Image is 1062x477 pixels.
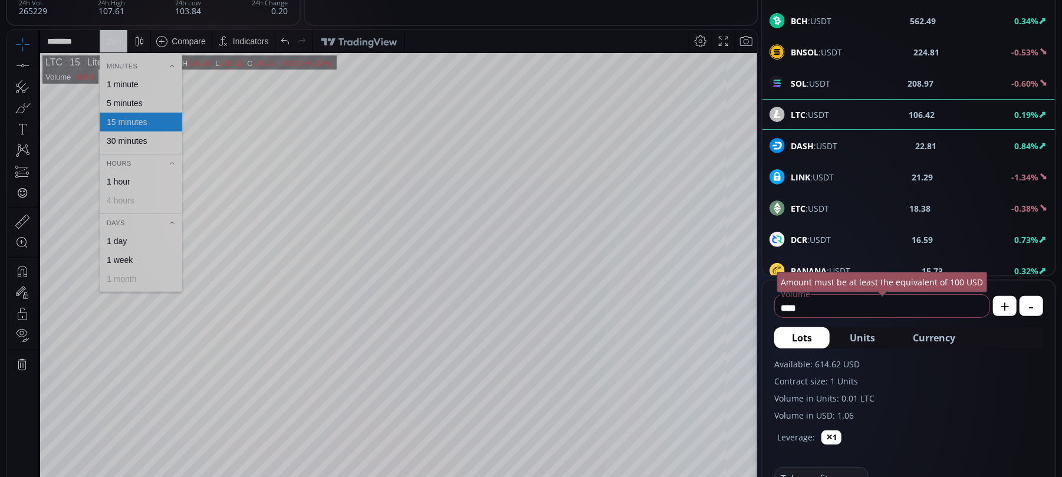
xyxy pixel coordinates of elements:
button: Units [832,327,893,348]
b: 16.59 [912,233,933,246]
b: 22.81 [915,140,936,152]
b: 0.32% [1014,265,1038,277]
label: Leverage: [777,431,815,443]
b: BNSOL [791,47,818,58]
div: Volume [38,42,64,51]
div: LTC [38,27,55,38]
button: ✕1 [821,430,841,445]
span: :USDT [791,140,837,152]
div: 1 month [100,244,130,254]
button: Lots [774,327,830,348]
b: BANANA [791,265,827,277]
div: 106.59 [181,29,205,38]
b: 15.73 [922,265,943,277]
div: Litecoin [73,27,113,38]
b: 224.81 [914,46,940,58]
b: 0.34% [1014,15,1038,27]
button: - [1020,296,1043,316]
b: LINK [791,172,810,183]
div: H [175,29,181,38]
b: -0.38% [1011,203,1038,214]
b: ETC [791,203,805,214]
div: Indicators [226,6,262,16]
b: BCH [791,15,808,27]
span: :USDT [791,202,829,215]
div: Days [93,186,175,199]
div: 1 day [100,206,120,216]
span: :USDT [791,233,831,246]
span: Currency [913,331,955,345]
div: L [208,29,213,38]
span: :USDT [791,46,842,58]
b: DCR [791,234,807,245]
div: 15 minutes [100,87,140,97]
div: 809.4 [68,42,88,51]
b: 0.84% [1014,140,1038,152]
div: 15 m [98,6,114,16]
b: DASH [791,140,814,152]
div: −0.02 (−0.02%) [273,29,326,38]
b: 18.38 [910,202,931,215]
div: 5 minutes [100,68,136,78]
b: SOL [791,78,807,89]
b: -0.53% [1011,47,1038,58]
label: Volume in Units: 0.01 LTC [774,392,1043,404]
b: 21.29 [912,171,933,183]
div: 106.41 [246,29,269,38]
b: 562.49 [910,15,936,27]
b: 208.97 [908,77,934,90]
div: 15 [55,27,73,38]
span: :USDT [791,171,834,183]
span: Units [850,331,875,345]
span: :USDT [791,77,830,90]
div: Hours [93,127,175,140]
div: 1 hour [100,147,123,156]
div:  [11,157,20,169]
div: 30 minutes [100,106,140,116]
div: 1 minute [100,50,131,59]
span: Lots [792,331,812,345]
b: 0.73% [1014,234,1038,245]
div: Compare [165,6,199,16]
div: 1 week [100,225,126,235]
div: Minutes [93,29,175,42]
label: Contract size: 1 Units [774,375,1043,387]
label: Available: 614.62 USD [774,358,1043,370]
button: Currency [895,327,973,348]
div: Amount must be at least the equivalent of 100 USD [777,272,988,292]
div: 106.38 [213,29,236,38]
span: :USDT [791,265,850,277]
span: :USDT [791,15,831,27]
button: + [993,296,1017,316]
b: -1.34% [1011,172,1038,183]
label: Volume in USD: 1.06 [774,409,1043,422]
div: 4 hours [100,166,127,175]
b: -0.60% [1011,78,1038,89]
div: C [240,29,246,38]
